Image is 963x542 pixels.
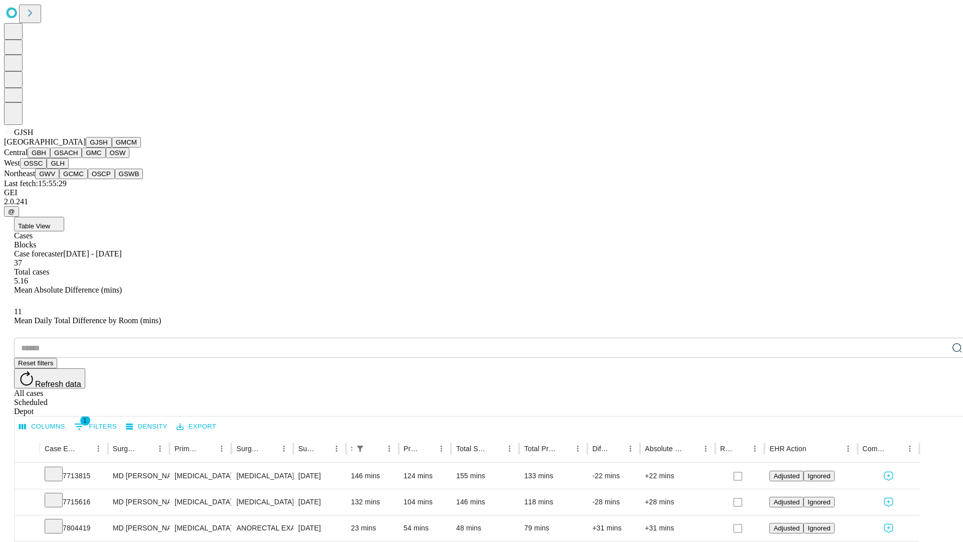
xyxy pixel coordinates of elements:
[404,489,446,515] div: 104 mins
[592,515,635,541] div: +31 mins
[456,463,514,489] div: 155 mins
[175,463,226,489] div: [MEDICAL_DATA]
[734,442,748,456] button: Sort
[351,489,394,515] div: 132 mins
[14,277,28,285] span: 5.16
[434,442,448,456] button: Menu
[841,442,855,456] button: Menu
[14,128,33,137] span: GJSH
[236,489,288,515] div: [MEDICAL_DATA]
[315,442,330,456] button: Sort
[14,267,49,276] span: Total cases
[298,445,314,453] div: Surgery Date
[4,179,67,188] span: Last fetch: 15:55:29
[47,158,68,169] button: GLH
[28,148,50,158] button: GBH
[4,206,19,217] button: @
[153,442,167,456] button: Menu
[63,249,121,258] span: [DATE] - [DATE]
[863,445,888,453] div: Comments
[80,416,90,426] span: 1
[524,515,582,541] div: 79 mins
[645,463,710,489] div: +22 mins
[72,419,119,435] button: Show filters
[113,445,138,453] div: Surgeon Name
[14,286,122,294] span: Mean Absolute Difference (mins)
[18,222,50,230] span: Table View
[351,515,394,541] div: 23 mins
[113,515,165,541] div: MD [PERSON_NAME] E Md
[645,515,710,541] div: +31 mins
[592,463,635,489] div: -22 mins
[298,463,341,489] div: [DATE]
[298,489,341,515] div: [DATE]
[404,515,446,541] div: 54 mins
[557,442,571,456] button: Sort
[699,442,713,456] button: Menu
[35,169,59,179] button: GWV
[456,445,488,453] div: Total Scheduled Duration
[82,148,105,158] button: GMC
[112,137,141,148] button: GMCM
[35,380,81,388] span: Refresh data
[4,188,959,197] div: GEI
[14,217,64,231] button: Table View
[773,498,799,506] span: Adjusted
[18,359,53,367] span: Reset filters
[330,442,344,456] button: Menu
[45,463,103,489] div: 7713815
[592,445,608,453] div: Difference
[404,445,420,453] div: Predicted In Room Duration
[382,442,396,456] button: Menu
[351,445,352,453] div: Scheduled In Room Duration
[106,148,130,158] button: OSW
[88,169,115,179] button: OSCP
[236,445,261,453] div: Surgery Name
[351,463,394,489] div: 146 mins
[808,498,830,506] span: Ignored
[8,208,15,215] span: @
[773,524,799,532] span: Adjusted
[748,442,762,456] button: Menu
[645,445,684,453] div: Absolute Difference
[804,471,834,481] button: Ignored
[903,442,917,456] button: Menu
[769,523,804,533] button: Adjusted
[91,442,105,456] button: Menu
[4,169,35,178] span: Northeast
[45,515,103,541] div: 7804419
[139,442,153,456] button: Sort
[20,468,35,485] button: Expand
[368,442,382,456] button: Sort
[524,463,582,489] div: 133 mins
[571,442,585,456] button: Menu
[14,368,85,388] button: Refresh data
[353,442,367,456] div: 1 active filter
[609,442,623,456] button: Sort
[4,197,959,206] div: 2.0.241
[645,489,710,515] div: +28 mins
[404,463,446,489] div: 124 mins
[353,442,367,456] button: Show filters
[769,471,804,481] button: Adjusted
[236,463,288,489] div: [MEDICAL_DATA]
[773,472,799,480] span: Adjusted
[263,442,277,456] button: Sort
[17,419,68,435] button: Select columns
[175,515,226,541] div: [MEDICAL_DATA]
[14,358,57,368] button: Reset filters
[201,442,215,456] button: Sort
[720,445,733,453] div: Resolved in EHR
[804,497,834,507] button: Ignored
[59,169,88,179] button: GCMC
[20,494,35,511] button: Expand
[804,523,834,533] button: Ignored
[14,307,22,316] span: 11
[14,258,22,267] span: 37
[113,489,165,515] div: MD [PERSON_NAME] E Md
[174,419,219,435] button: Export
[175,445,200,453] div: Primary Service
[808,442,822,456] button: Sort
[298,515,341,541] div: [DATE]
[123,419,170,435] button: Density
